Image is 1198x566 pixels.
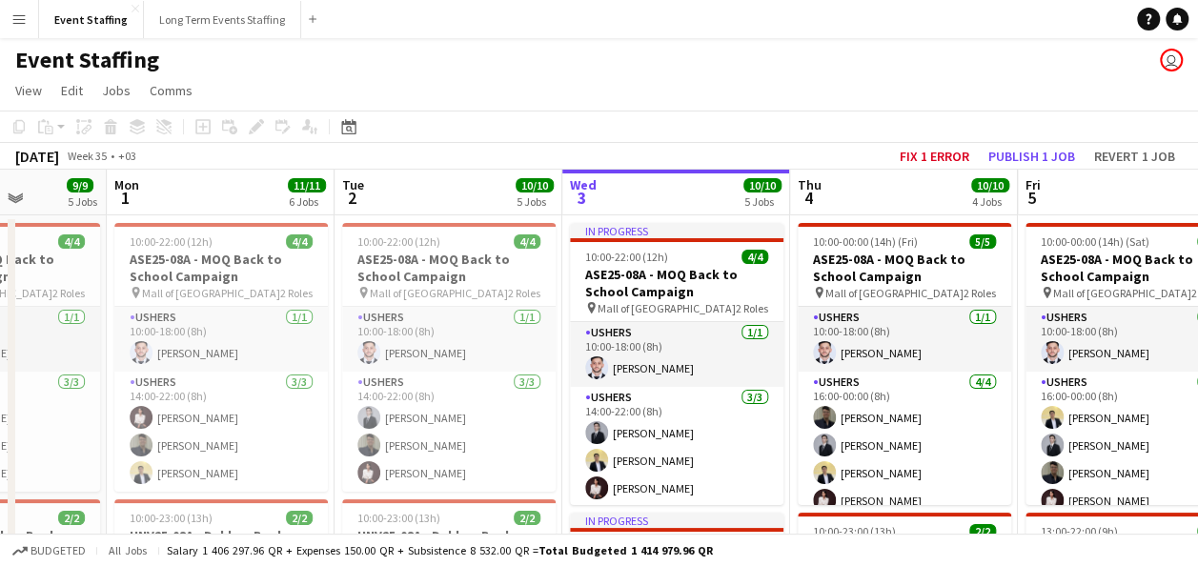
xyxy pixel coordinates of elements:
[30,544,86,557] span: Budgeted
[1086,144,1183,169] button: Revert 1 job
[53,78,91,103] a: Edit
[8,78,50,103] a: View
[144,1,301,38] button: Long Term Events Staffing
[15,82,42,99] span: View
[15,46,159,74] h1: Event Staffing
[94,78,138,103] a: Jobs
[150,82,193,99] span: Comms
[1160,49,1183,71] app-user-avatar: Events Staffing Team
[102,82,131,99] span: Jobs
[892,144,977,169] button: Fix 1 error
[10,540,89,561] button: Budgeted
[167,543,713,557] div: Salary 1 406 297.96 QR + Expenses 150.00 QR + Subsistence 8 532.00 QR =
[61,82,83,99] span: Edit
[39,1,144,38] button: Event Staffing
[981,144,1083,169] button: Publish 1 job
[118,149,136,163] div: +03
[538,543,713,557] span: Total Budgeted 1 414 979.96 QR
[15,147,59,166] div: [DATE]
[142,78,200,103] a: Comms
[105,543,151,557] span: All jobs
